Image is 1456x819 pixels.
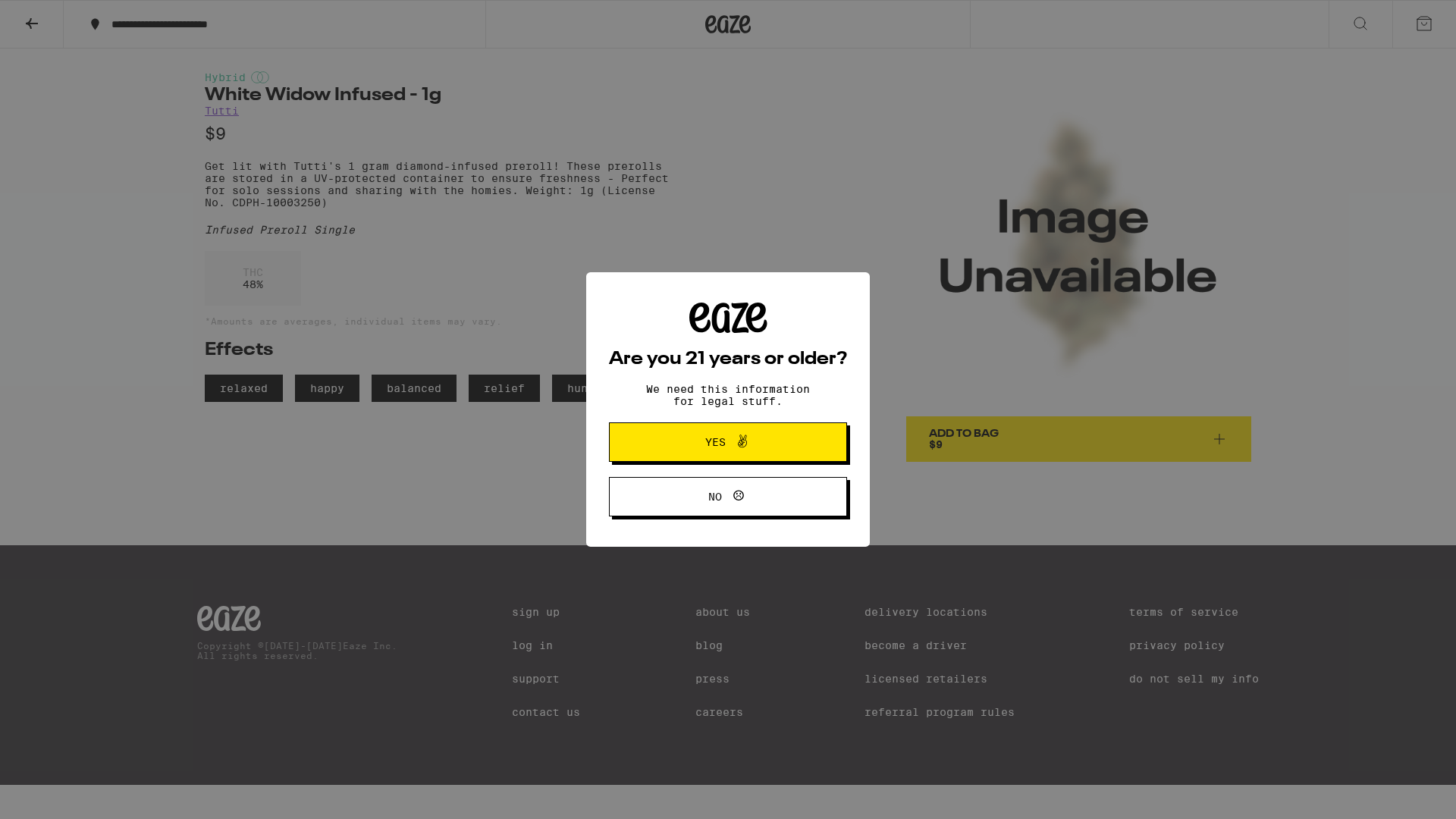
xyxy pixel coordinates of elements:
[1361,773,1441,811] iframe: Opens a widget where you can find more information
[609,422,847,462] button: Yes
[705,437,726,447] span: Yes
[633,383,823,407] p: We need this information for legal stuff.
[609,350,847,369] h2: Are you 21 years or older?
[609,477,847,516] button: No
[708,491,722,502] span: No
